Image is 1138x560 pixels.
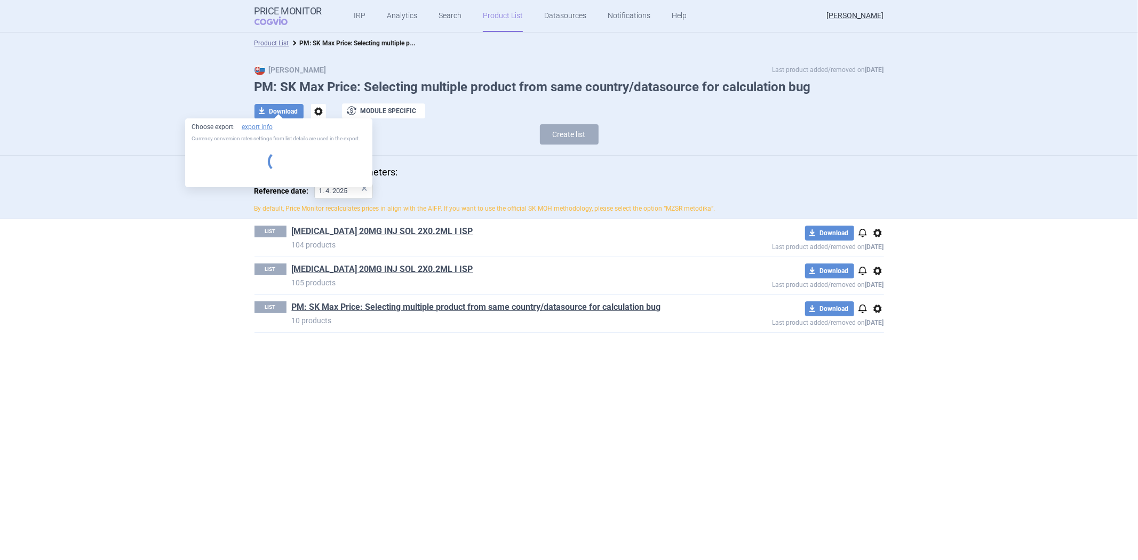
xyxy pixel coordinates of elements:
p: Last product added/removed on [695,241,884,251]
a: [MEDICAL_DATA] 20MG INJ SOL 2X0.2ML I ISP [292,263,473,275]
p: By default, Price Monitor recalculates prices in align with the AIFP. If you want to use the offi... [254,204,884,213]
img: SK [254,65,265,75]
span: COGVIO [254,17,303,25]
h1: PM: SK Max Price: Selecting multiple product from same country/datasource for calculation bug [292,301,695,315]
strong: [DATE] [865,319,884,326]
p: 10 products [292,315,695,326]
h1: HUMIRA 20MG INJ SOL 2X0.2ML I ISP [292,263,695,277]
strong: [PERSON_NAME] [254,66,327,74]
button: Download [805,226,854,241]
strong: PM: SK Max Price: Selecting multiple product from same country/datasource for calculation bug [300,37,572,47]
p: Choose export: [192,123,366,132]
button: Module specific [342,103,425,118]
a: export info [242,123,273,132]
li: Product List [254,38,289,49]
h1: PM: SK Max Price: Selecting multiple product from same country/datasource for calculation bug [254,79,884,95]
p: Max price calculation parameters: [254,166,884,178]
p: LIST [254,263,287,275]
h1: HUMIRA 20MG INJ SOL 2X0.2ML I ISP [292,226,695,239]
p: Currency conversion rates settings from list details are used in the export. [192,135,366,142]
a: Product List [254,39,289,47]
p: 104 products [292,239,695,250]
p: LIST [254,226,287,237]
strong: [DATE] [865,281,884,289]
strong: [DATE] [865,243,884,251]
input: Reference date:× [314,183,373,199]
div: × [362,182,368,194]
p: Last product added/removed on [695,316,884,326]
button: Download [805,263,854,278]
strong: [DATE] [865,66,884,74]
p: Last product added/removed on [773,65,884,75]
a: PM: SK Max Price: Selecting multiple product from same country/datasource for calculation bug [292,301,661,313]
button: Download [805,301,854,316]
a: Price MonitorCOGVIO [254,6,322,26]
button: Create list [540,124,599,145]
strong: Price Monitor [254,6,322,17]
p: Last product added/removed on [695,278,884,289]
p: LIST [254,301,287,313]
a: [MEDICAL_DATA] 20MG INJ SOL 2X0.2ML I ISP [292,226,473,237]
span: Reference date: [254,183,314,199]
li: PM: SK Max Price: Selecting multiple product from same country/datasource for calculation bug [289,38,417,49]
button: Download [254,104,304,119]
p: 105 products [292,277,695,288]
